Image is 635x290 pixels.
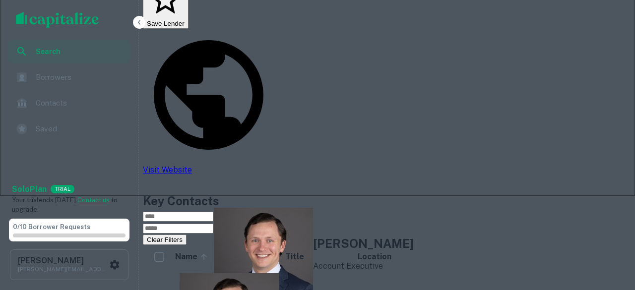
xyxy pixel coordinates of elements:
span: 0 / 10 Borrower Requests [13,223,90,231]
a: Contact us [77,196,110,204]
span: Search [36,46,125,57]
span: Saved [36,123,125,135]
a: Visit Website [143,153,274,174]
iframe: Chat Widget [585,211,635,258]
h4: Key Contacts [143,192,624,210]
strong: Solo Plan [12,184,47,194]
p: [PERSON_NAME][EMAIL_ADDRESS][DOMAIN_NAME] [18,265,107,274]
span: Title [285,251,317,263]
button: Clear Filters [143,234,187,245]
span: Name [175,251,210,263]
span: Your trial ends [DATE]. to upgrade. [12,196,118,214]
h4: [PERSON_NAME] [313,234,414,252]
span: Location [358,251,391,263]
h6: [PERSON_NAME] [18,257,107,265]
span: Contacts [36,97,125,109]
div: TRIAL [51,185,74,193]
img: capitalize-logo.png [16,12,99,28]
span: Borrowers [36,71,125,83]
